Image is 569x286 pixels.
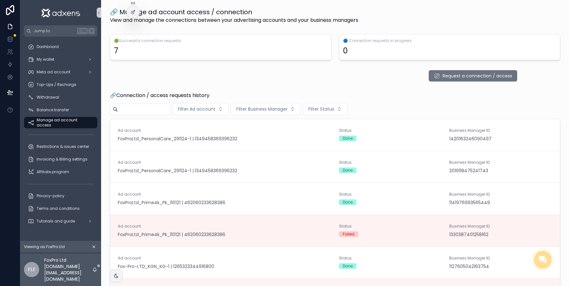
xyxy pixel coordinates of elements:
a: Ad accountFox-Pro-LTD_KGN_KG-1 | 1265323344916800StatusDoneBusiness Manager ID1127605042163754 [110,246,560,278]
a: 1420163246090497 [449,136,492,142]
span: Manage ad account access [37,118,91,128]
button: Select Button [173,103,228,115]
a: 1127605042163754 [449,263,489,270]
a: Fox-Pro-LTD_KGN_KG-1 | 1265323344916800 [118,263,214,270]
a: 1141976993565449 [449,199,490,206]
a: Privacy-policy [24,190,97,202]
h1: 🔗 Manage ad account access / connection [110,8,358,16]
a: Terms and conditions [24,203,97,214]
div: Failed [343,231,354,237]
a: Invoicing & Billing settings [24,154,97,165]
span: Terms and conditions [37,206,80,211]
span: Top-Ups / Recharge [37,82,76,87]
a: Ad accountFoxProLtd_PersonalCare_291124-1 | 1349458369396232StatusDoneBusiness Manager ID14201632... [110,119,560,151]
span: Business Manager ID [449,224,552,229]
a: Ad accountFoxProLtd_Prime4k_Pk_110121 | 462060233628386StatusDoneBusiness Manager ID1141976993565449 [110,183,560,215]
a: Balance transfer [24,104,97,116]
a: FoxProLtd_PersonalCare_291124-1 | 1349458369396232 [118,136,237,142]
a: 1330387401258162 [449,231,488,238]
span: Meta ad account [37,70,70,75]
a: Manage ad account access [24,117,97,128]
button: Request a connection / access [429,70,517,82]
span: Ad account [118,224,331,229]
span: Viewing as FoxPro Ltd [24,244,65,249]
span: Business Manager ID [449,160,552,165]
span: Ad account [118,128,331,133]
span: Balance transfer [37,107,69,113]
a: Dashboard [24,41,97,52]
a: Ad accountFoxProLtd_PersonalCare_291124-1 | 1349458369396232StatusDoneBusiness Manager ID20191184... [110,151,560,183]
span: 🔗Connection / access requests history [110,92,209,99]
span: Status [339,160,442,165]
div: scrollable content [20,37,101,235]
span: Ad account [118,256,331,261]
span: Filter Business Manager [236,106,288,112]
span: Request a connection / access [443,73,512,79]
div: Done [343,167,353,173]
div: 7 [114,46,118,56]
a: Ad accountFoxProLtd_Prime4k_Pk_110121 | 462060233628386StatusFailedBusiness Manager ID13303874012... [110,215,560,246]
span: Status [339,224,442,229]
div: 0 [343,46,348,56]
a: FoxProLtd_PersonalCare_291124-1 | 1349458369396232 [118,167,237,174]
a: Withdrawal [24,92,97,103]
span: Status [339,128,442,133]
a: Meta ad account [24,66,97,78]
span: My wallet [37,57,54,62]
a: FoxProLtd_Prime4k_Pk_110121 | 462060233628386 [118,199,225,206]
span: Privacy-policy [37,193,64,198]
span: 🟢Successful connection requests [114,38,327,43]
button: Select Button [231,103,300,115]
a: Tutorials and guide [24,216,97,227]
button: Select Button [303,103,347,115]
span: Dashboard [37,44,59,49]
span: Filter Ad account [178,106,215,112]
a: 2019118475241743 [449,167,488,174]
span: Affiliate program [37,169,69,174]
span: K [89,28,94,33]
a: Top-Ups / Recharge [24,79,97,90]
span: Restrictions & issues center [37,144,89,149]
span: Invoicing & Billing settings [37,157,88,162]
span: Ad account [118,192,331,197]
span: Jump to... [34,28,75,33]
span: Status [339,192,442,197]
span: Ad account [118,160,331,165]
span: Filter Status [308,106,334,112]
span: FLf [28,266,36,273]
span: Tutorials and guide [37,219,75,224]
a: Restrictions & issues center [24,141,97,152]
div: Done [343,136,353,141]
span: Business Manager ID [449,128,552,133]
a: Affiliate program [24,166,97,178]
span: Withdrawal [37,95,59,100]
span: View and manage the connections between your advertising accounts and your business managers [110,16,358,24]
span: Business Manager ID [449,192,552,197]
span: Ctrl [77,28,88,34]
p: FoxPro Ltd [DOMAIN_NAME][EMAIL_ADDRESS][DOMAIN_NAME] [44,257,92,282]
a: FoxProLtd_Prime4k_Pk_110121 | 462060233628386 [118,231,225,238]
span: Business Manager ID [449,256,552,261]
a: My wallet [24,54,97,65]
button: Jump to...CtrlK [24,25,97,37]
span: 🔵 Connection requests in progress [343,38,556,43]
div: Done [343,263,353,269]
img: App logo [41,8,80,18]
div: Done [343,199,353,205]
span: Status [339,256,442,261]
